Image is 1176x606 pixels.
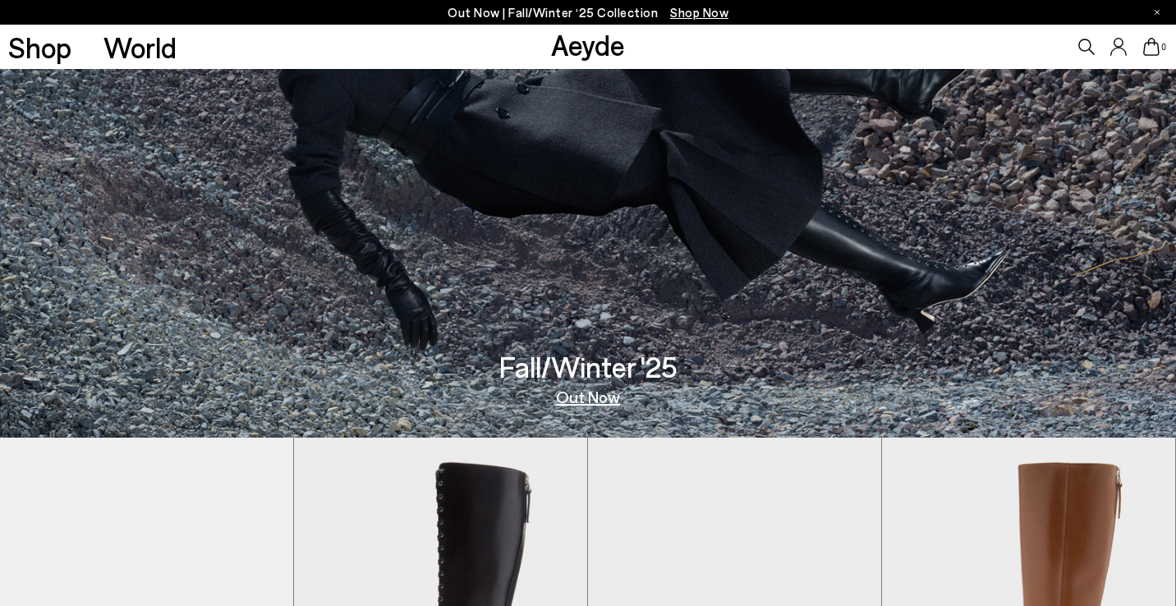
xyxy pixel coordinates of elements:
[8,33,71,62] a: Shop
[1143,38,1160,56] a: 0
[670,5,728,20] span: Navigate to /collections/new-in
[1160,43,1168,52] span: 0
[556,388,620,405] a: Out Now
[103,33,177,62] a: World
[448,2,728,23] p: Out Now | Fall/Winter ‘25 Collection
[551,27,625,62] a: Aeyde
[499,352,678,381] h3: Fall/Winter '25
